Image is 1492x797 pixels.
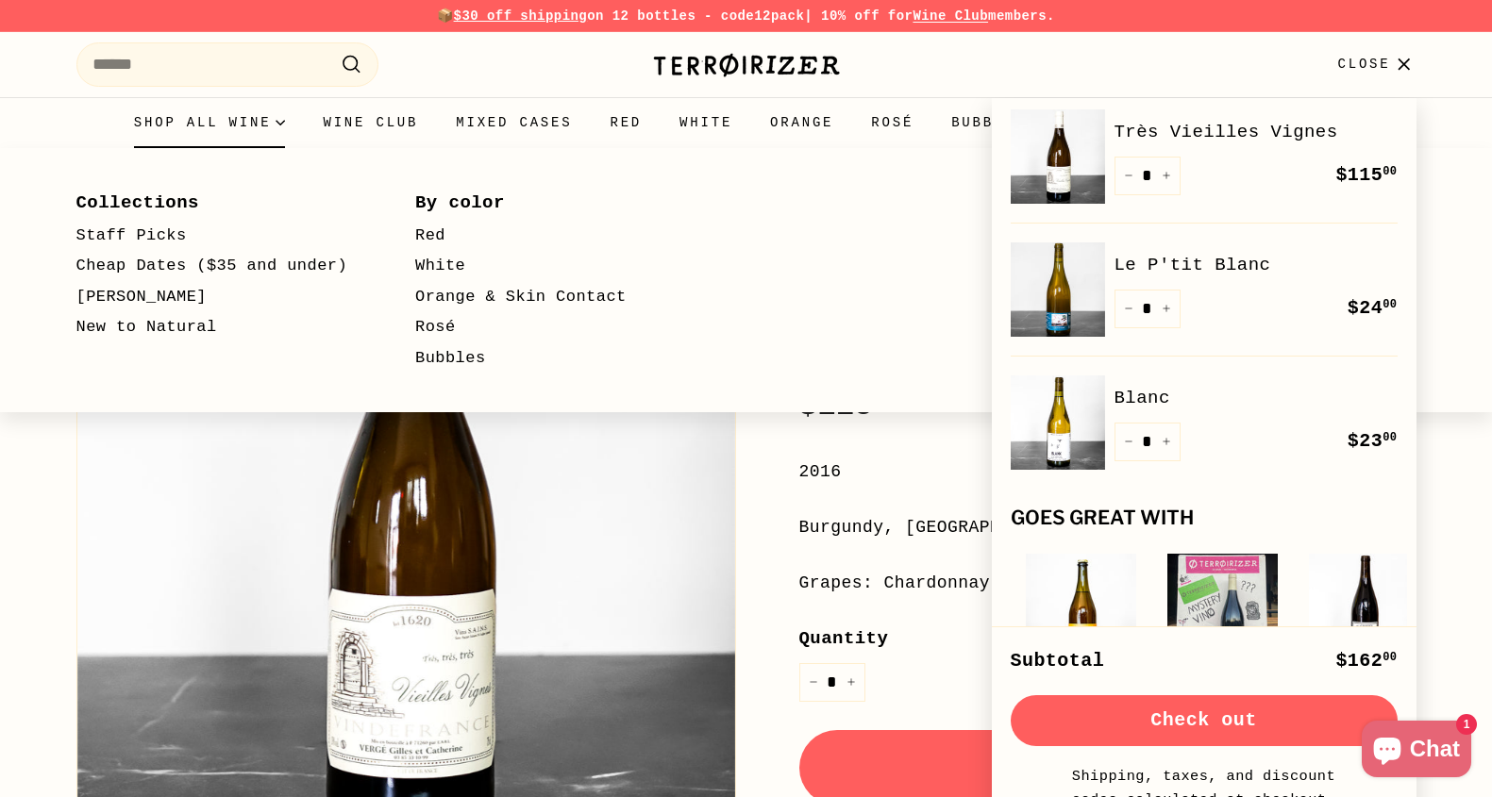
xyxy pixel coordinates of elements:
[1115,118,1398,146] a: Très Vieilles Vignes
[437,97,591,148] a: Mixed Cases
[1335,646,1397,676] div: $162
[1335,164,1397,186] span: $115
[1356,721,1477,782] inbox-online-store-chat: Shopify online store chat
[799,514,1417,541] div: Burgundy, [GEOGRAPHIC_DATA]
[1011,375,1105,470] img: Blanc
[1115,251,1398,279] a: Le P'tit Blanc
[661,97,751,148] a: White
[799,663,865,702] input: quantity
[799,570,1417,597] div: Grapes: Chardonnay
[799,663,828,702] button: Reduce item quantity by one
[1011,109,1105,204] img: Très Vieilles Vignes
[115,97,305,148] summary: Shop all wine
[76,282,361,313] a: [PERSON_NAME]
[1011,695,1398,746] button: Check out
[1383,651,1397,664] sup: 00
[1115,384,1398,412] a: Blanc
[852,97,932,148] a: Rosé
[1115,157,1143,195] button: Reduce item quantity by one
[415,312,700,343] a: Rosé
[76,251,361,282] a: Cheap Dates ($35 and under)
[1152,290,1181,328] button: Increase item quantity by one
[76,221,361,252] a: Staff Picks
[1348,430,1398,452] span: $23
[591,97,661,148] a: Red
[1337,54,1390,75] span: Close
[1326,37,1427,92] button: Close
[751,97,852,148] a: Orange
[76,312,361,343] a: New to Natural
[1383,298,1397,311] sup: 00
[76,186,361,220] a: Collections
[39,97,1454,148] div: Primary
[799,458,1417,486] div: 2016
[754,8,804,24] strong: 12pack
[1152,157,1181,195] button: Increase item quantity by one
[1348,297,1398,319] span: $24
[799,389,897,423] span: $115
[1011,646,1105,676] div: Subtotal
[913,8,988,24] a: Wine Club
[454,8,588,24] span: $30 off shipping
[415,282,700,313] a: Orange & Skin Contact
[1152,423,1181,461] button: Increase item quantity by one
[1115,290,1143,328] button: Reduce item quantity by one
[415,221,700,252] a: Red
[837,663,865,702] button: Increase item quantity by one
[932,97,1044,148] a: Bubbles
[76,6,1417,26] p: 📦 on 12 bottles - code | 10% off for members.
[415,343,700,374] a: Bubbles
[415,251,700,282] a: White
[1383,431,1397,444] sup: 00
[1115,423,1143,461] button: Reduce item quantity by one
[799,624,1417,653] label: Quantity
[1383,165,1397,178] sup: 00
[1011,242,1105,337] img: Le P'tit Blanc
[415,186,700,220] a: By color
[304,97,437,148] a: Wine Club
[1011,507,1398,529] div: Goes great with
